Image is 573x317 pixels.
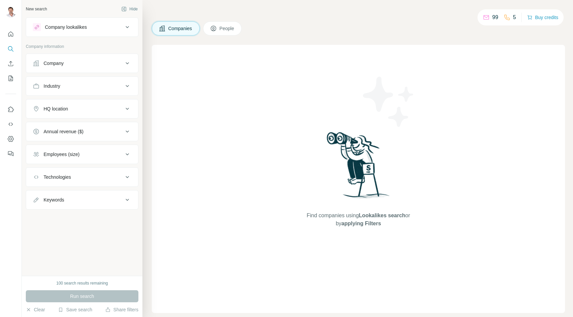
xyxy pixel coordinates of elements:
button: Buy credits [527,13,558,22]
button: Use Surfe on LinkedIn [5,103,16,115]
button: Dashboard [5,133,16,145]
div: Company lookalikes [45,24,87,30]
div: HQ location [44,105,68,112]
p: Company information [26,44,138,50]
button: Enrich CSV [5,58,16,70]
button: Search [5,43,16,55]
button: Keywords [26,192,138,208]
span: Lookalikes search [359,213,405,218]
button: Feedback [5,148,16,160]
button: Hide [117,4,142,14]
button: Use Surfe API [5,118,16,130]
span: Find companies using or by [305,212,412,228]
img: Surfe Illustration - Stars [359,72,419,132]
div: Industry [44,83,60,89]
div: 100 search results remaining [56,280,108,286]
button: My lists [5,72,16,84]
p: 99 [492,13,498,21]
div: Employees (size) [44,151,79,158]
button: Employees (size) [26,146,138,162]
div: Keywords [44,196,64,203]
button: Save search [58,306,92,313]
div: Technologies [44,174,71,180]
button: Share filters [105,306,138,313]
h4: Search [152,8,565,17]
div: Company [44,60,64,67]
img: Avatar [5,7,16,17]
span: People [219,25,235,32]
div: Annual revenue ($) [44,128,83,135]
button: Clear [26,306,45,313]
span: Companies [168,25,193,32]
img: Surfe Illustration - Woman searching with binoculars [324,130,393,205]
p: 5 [513,13,516,21]
button: Industry [26,78,138,94]
button: Technologies [26,169,138,185]
button: Company lookalikes [26,19,138,35]
button: HQ location [26,101,138,117]
button: Quick start [5,28,16,40]
button: Company [26,55,138,71]
div: New search [26,6,47,12]
span: applying Filters [341,221,381,226]
button: Annual revenue ($) [26,124,138,140]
